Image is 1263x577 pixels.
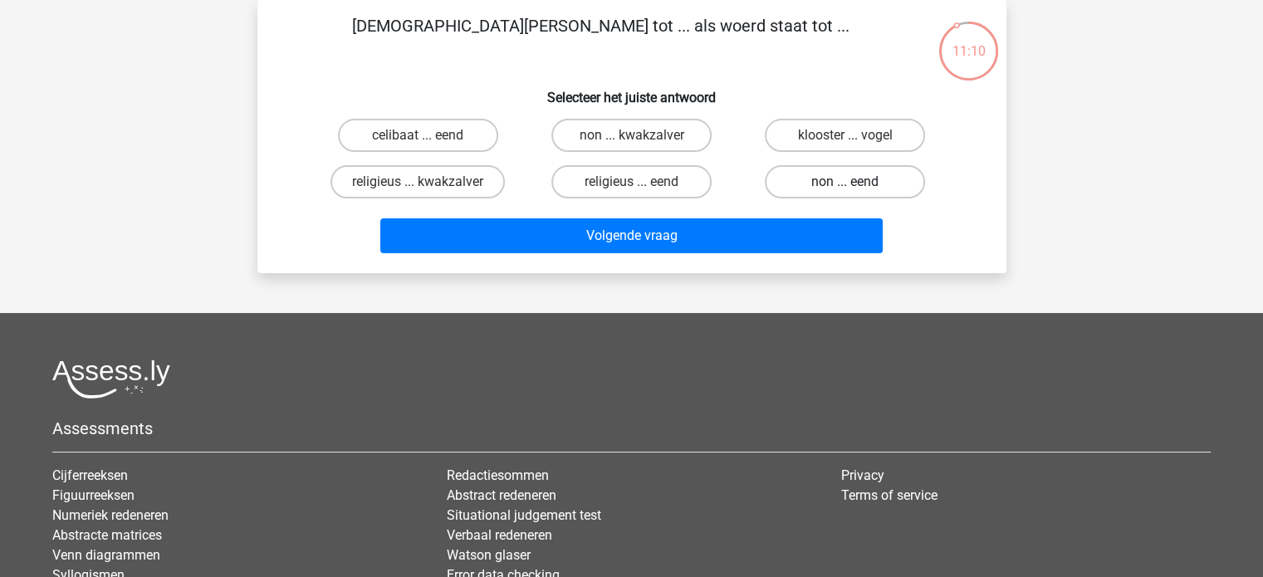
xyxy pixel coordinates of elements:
label: non ... eend [765,165,925,198]
button: Volgende vraag [380,218,883,253]
a: Situational judgement test [447,507,601,523]
a: Terms of service [841,487,937,503]
div: 11:10 [937,20,1000,61]
img: Assessly logo [52,359,170,399]
a: Verbaal redeneren [447,527,552,543]
a: Figuurreeksen [52,487,135,503]
a: Venn diagrammen [52,547,160,563]
a: Abstract redeneren [447,487,556,503]
label: celibaat ... eend [338,119,498,152]
a: Watson glaser [447,547,531,563]
a: Privacy [841,467,884,483]
label: non ... kwakzalver [551,119,712,152]
h6: Selecteer het juiste antwoord [284,76,980,105]
h5: Assessments [52,418,1211,438]
a: Numeriek redeneren [52,507,169,523]
label: klooster ... vogel [765,119,925,152]
label: religieus ... kwakzalver [330,165,505,198]
a: Cijferreeksen [52,467,128,483]
a: Redactiesommen [447,467,549,483]
a: Abstracte matrices [52,527,162,543]
label: religieus ... eend [551,165,712,198]
p: [DEMOGRAPHIC_DATA][PERSON_NAME] tot ... als woerd staat tot ... [284,13,918,63]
